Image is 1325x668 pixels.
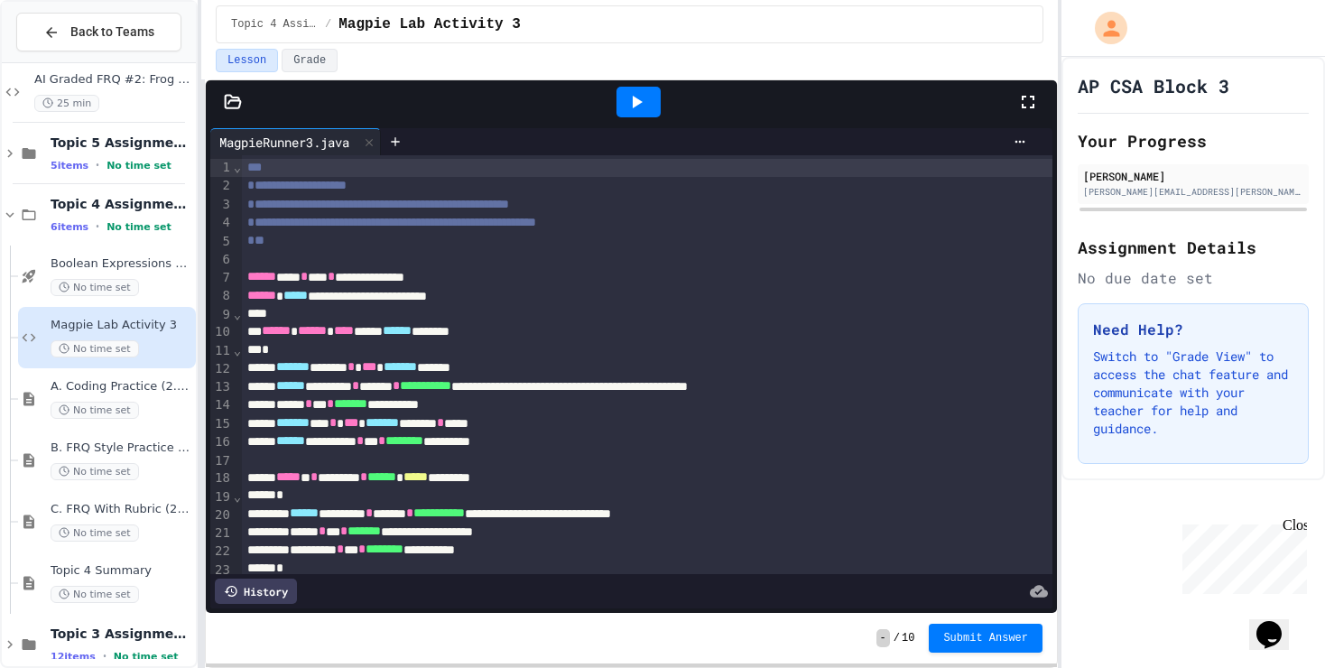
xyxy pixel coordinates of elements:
span: Fold line [233,489,242,504]
span: Topic 3 Assignments [51,626,192,642]
span: Topic 4 Assignments [231,17,318,32]
iframe: chat widget [1175,517,1307,594]
span: Fold line [233,307,242,321]
div: 14 [210,396,233,414]
div: Chat with us now!Close [7,7,125,115]
iframe: chat widget [1249,596,1307,650]
div: 17 [210,452,233,470]
div: 20 [210,506,233,524]
span: Magpie Lab Activity 3 [338,14,521,35]
div: 12 [210,360,233,378]
div: 7 [210,269,233,287]
div: No due date set [1078,267,1309,289]
button: Lesson [216,49,278,72]
div: 15 [210,415,233,433]
button: Submit Answer [929,624,1042,653]
span: B. FRQ Style Practice (2.1-2.6) [51,441,192,456]
span: 25 min [34,95,99,112]
span: No time set [107,160,171,172]
span: C. FRQ With Rubric (2.1-2.6) [51,502,192,517]
span: Boolean Expressions Quiz [51,256,192,272]
h1: AP CSA Block 3 [1078,73,1229,98]
div: 16 [210,433,233,451]
span: Topic 4 Summary [51,563,192,579]
span: Submit Answer [943,631,1028,645]
div: 13 [210,378,233,396]
div: 5 [210,233,233,251]
span: 6 items [51,221,88,233]
div: [PERSON_NAME] [1083,168,1303,184]
div: 19 [210,488,233,506]
span: Fold line [233,343,242,357]
span: 5 items [51,160,88,172]
div: 9 [210,306,233,324]
div: 22 [210,543,233,561]
div: MagpieRunner3.java [210,133,358,152]
div: 23 [210,561,233,580]
span: A. Coding Practice (2.1-2.6) [51,379,192,394]
h3: Need Help? [1093,319,1293,340]
span: No time set [114,651,179,663]
div: MagpieRunner3.java [210,128,381,155]
span: Topic 4 Assignments [51,196,192,212]
div: [PERSON_NAME][EMAIL_ADDRESS][PERSON_NAME][DOMAIN_NAME] [1083,185,1303,199]
span: No time set [51,402,139,419]
div: 3 [210,196,233,214]
div: 8 [210,287,233,305]
div: 11 [210,342,233,360]
h2: Your Progress [1078,128,1309,153]
button: Grade [282,49,338,72]
div: 2 [210,177,233,195]
span: / [894,631,900,645]
span: No time set [51,279,139,296]
h2: Assignment Details [1078,235,1309,260]
span: 10 [902,631,914,645]
span: Fold line [233,160,242,174]
span: - [876,629,890,647]
div: History [215,579,297,604]
span: No time set [51,524,139,542]
span: AI Graded FRQ #2: Frog Simulation [34,72,192,88]
span: / [325,17,331,32]
span: 12 items [51,651,96,663]
div: 6 [210,251,233,269]
span: No time set [107,221,171,233]
span: Back to Teams [70,23,154,42]
span: No time set [51,463,139,480]
div: 1 [210,159,233,177]
p: Switch to "Grade View" to access the chat feature and communicate with your teacher for help and ... [1093,348,1293,438]
div: 4 [210,214,233,232]
span: Magpie Lab Activity 3 [51,318,192,333]
div: 21 [210,524,233,543]
span: No time set [51,340,139,357]
span: • [96,158,99,172]
div: 18 [210,469,233,487]
span: • [96,219,99,234]
div: My Account [1076,7,1132,49]
span: Topic 5 Assignments [51,135,192,151]
span: • [103,649,107,663]
button: Back to Teams [16,13,181,51]
span: No time set [51,586,139,603]
div: 10 [210,323,233,341]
